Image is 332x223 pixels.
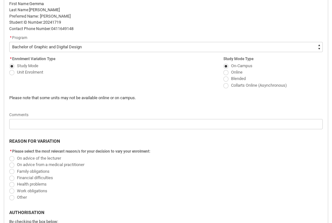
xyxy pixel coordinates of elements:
[12,57,55,61] span: Enrolment Variation Type
[17,188,47,193] span: Work obligations
[17,70,43,75] span: Unit Enrolment
[10,36,12,40] abbr: required
[9,2,29,6] span: First Name:
[9,27,51,31] span: Contact Phone Number:
[9,1,323,7] p: Gemma
[231,83,287,88] span: Collarts Online (Asynchronous)
[9,20,43,25] span: Student ID Number:
[12,36,27,40] span: Program
[10,149,12,154] abbr: required
[223,57,253,61] span: Study Mode Type
[17,63,38,68] span: Study Mode
[17,182,47,187] span: Health problems
[17,162,84,167] span: On advice from a medical practitioner
[9,210,44,215] b: AUTHORISATION
[9,139,60,144] b: REASON FOR VARIATION
[9,113,28,117] span: Comments
[17,195,27,200] span: Other
[9,14,71,19] span: Preferred Name: [PERSON_NAME]
[231,70,243,75] span: Online
[9,19,323,26] p: 20241719
[51,26,73,31] span: 0411649148
[9,7,323,13] p: [PERSON_NAME]
[17,169,50,174] span: Family obligations
[231,76,246,81] span: Blended
[231,63,252,68] span: On-Campus
[9,8,29,12] span: Last Name:
[17,156,61,161] span: On advice of the lecturer
[10,57,12,61] abbr: required
[17,175,53,180] span: Financial difficulties
[9,95,243,101] p: Please note that some units may not be available online or on campus.
[12,149,150,154] span: Please select the most relevant reason/s for your decision to vary your enrolment:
